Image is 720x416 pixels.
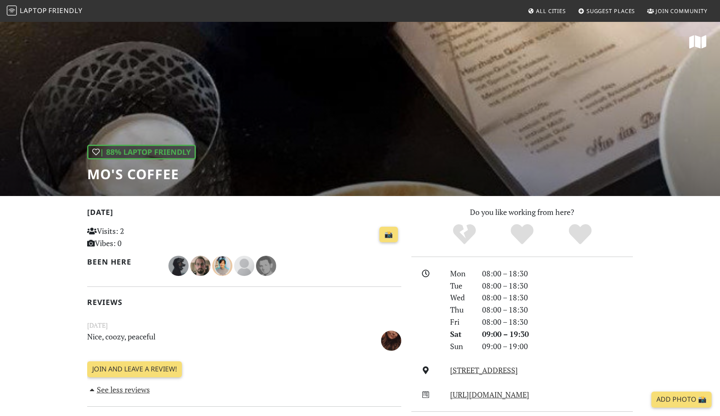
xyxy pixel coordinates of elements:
div: Sat [445,328,477,340]
a: See less reviews [87,384,150,395]
span: Friendly [48,6,82,15]
span: Suggest Places [587,7,635,15]
a: All Cities [524,3,569,19]
div: 09:00 – 19:30 [477,328,638,340]
img: 1398-kj.jpg [256,256,276,276]
img: 2933-sungw.jpg [212,256,232,276]
div: 08:00 – 18:30 [477,268,638,280]
div: Tue [445,280,477,292]
div: Yes [493,223,551,246]
a: Join and leave a review! [87,361,182,377]
div: 08:00 – 18:30 [477,291,638,304]
h2: Reviews [87,298,401,307]
p: Do you like working from here? [411,206,633,218]
div: 09:00 – 19:00 [477,340,638,352]
h1: Mo's Coffee [87,166,196,182]
img: 3997-alexander.jpg [168,256,189,276]
div: 08:00 – 18:30 [477,304,638,316]
p: Nice, coozy, peaceful [82,331,352,350]
a: Suggest Places [575,3,639,19]
span: SungW [212,260,234,270]
img: LaptopFriendly [7,5,17,16]
div: No [435,223,493,246]
img: 3596-silvia.jpg [381,331,401,351]
div: Wed [445,291,477,304]
span: Laptop [20,6,47,15]
div: Thu [445,304,477,316]
div: Mon [445,268,477,280]
div: Definitely! [551,223,609,246]
a: Add Photo 📸 [651,392,712,408]
span: Alexander Chagochkin [168,260,190,270]
a: LaptopFriendly LaptopFriendly [7,4,83,19]
img: 3140-giuseppe.jpg [190,256,211,276]
span: Giuseppe Clemente [190,260,212,270]
img: blank-535327c66bd565773addf3077783bbfce4b00ec00e9fd257753287c682c7fa38.png [234,256,254,276]
span: KJ Price [256,260,276,270]
a: [STREET_ADDRESS] [450,365,518,375]
span: Join Community [656,7,707,15]
div: | 88% Laptop Friendly [87,145,196,159]
div: Fri [445,316,477,328]
small: [DATE] [82,320,406,331]
p: Visits: 2 Vibes: 0 [87,225,185,249]
div: 08:00 – 18:30 [477,280,638,292]
a: Join Community [644,3,711,19]
span: Silvia Mercuriali [381,334,401,344]
h2: [DATE] [87,208,401,220]
span: All Cities [536,7,566,15]
a: [URL][DOMAIN_NAME] [450,390,529,400]
div: 08:00 – 18:30 [477,316,638,328]
div: Sun [445,340,477,352]
span: Semih Cakmakyapan [234,260,256,270]
h2: Been here [87,257,158,266]
a: 📸 [379,227,398,243]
